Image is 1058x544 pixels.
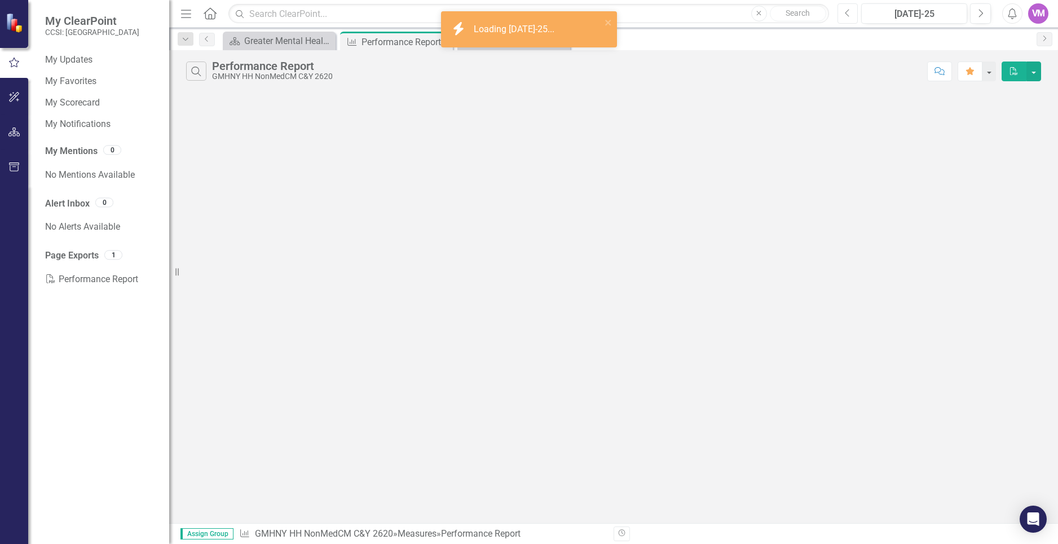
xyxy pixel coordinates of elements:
span: Assign Group [180,528,233,539]
div: 0 [95,198,113,207]
div: Open Intercom Messenger [1020,506,1047,533]
div: No Mentions Available [45,164,158,186]
div: Performance Report [362,35,450,49]
img: ClearPoint Strategy [6,12,25,32]
button: VM [1028,3,1048,24]
div: Loading [DATE]-25... [474,23,557,36]
div: 1 [104,250,122,260]
button: close [605,16,612,29]
input: Search ClearPoint... [228,4,828,24]
a: My Mentions [45,145,98,158]
div: Performance Report [212,60,333,72]
div: [DATE]-25 [865,7,963,21]
a: My Scorecard [45,96,158,109]
button: Search [770,6,826,21]
span: Search [786,8,810,17]
div: 0 [103,145,121,155]
a: My Favorites [45,75,158,88]
small: CCSI: [GEOGRAPHIC_DATA] [45,28,139,37]
a: Performance Report [45,268,158,291]
a: GMHNY HH NonMedCM C&Y 2620 [255,528,393,539]
div: Greater Mental Health of NY Landing Page [244,34,333,48]
span: My ClearPoint [45,14,139,28]
a: My Updates [45,54,158,67]
div: » » [239,528,605,541]
a: Greater Mental Health of NY Landing Page [226,34,333,48]
button: [DATE]-25 [861,3,967,24]
a: My Notifications [45,118,158,131]
div: Performance Report [441,528,521,539]
a: Measures [398,528,437,539]
a: Alert Inbox [45,198,90,210]
div: No Alerts Available [45,216,158,238]
div: GMHNY HH NonMedCM C&Y 2620 [212,72,333,81]
a: Page Exports [45,249,99,262]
